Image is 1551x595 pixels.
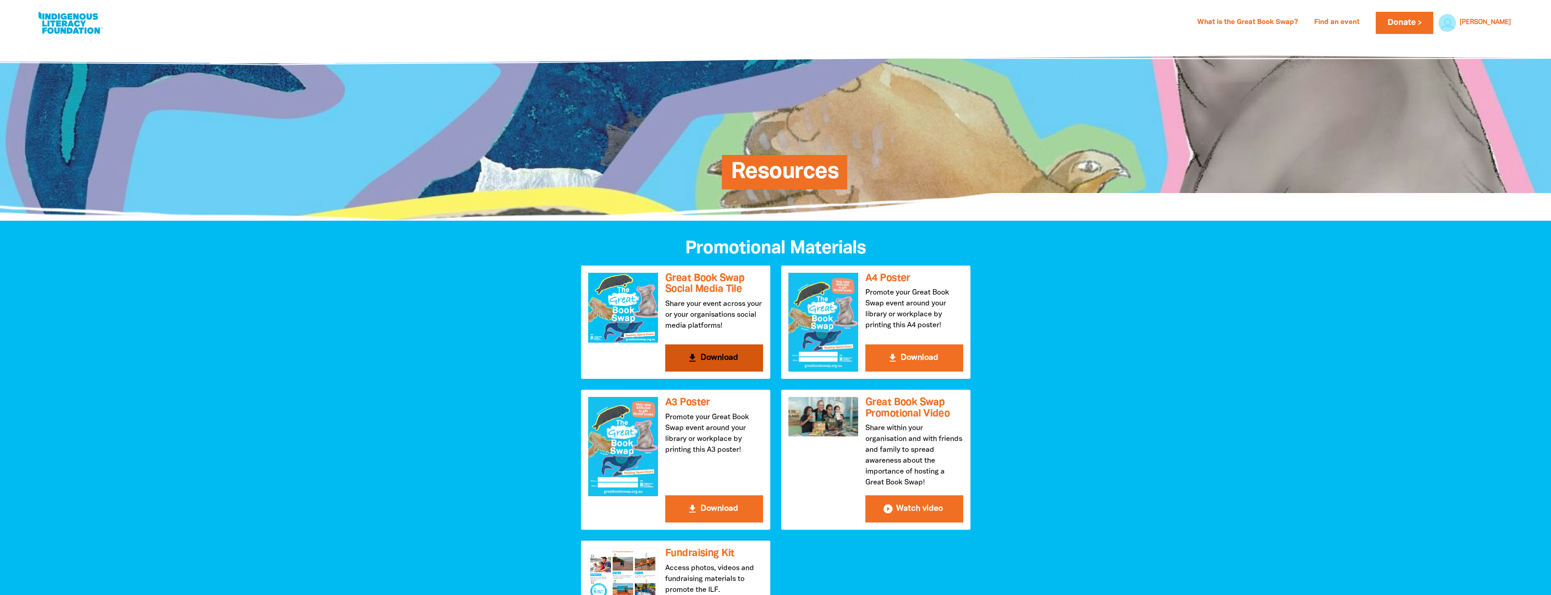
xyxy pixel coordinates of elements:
h3: A4 Poster [865,273,963,284]
img: Great Book Swap Social Media Tile [588,273,658,343]
button: play_circle_filled Watch video [865,495,963,522]
h3: Fundraising Kit [665,548,763,559]
a: What is the Great Book Swap? [1192,15,1303,30]
span: Promotional Materials [685,240,866,257]
button: get_app Download [865,344,963,372]
h3: Great Book Swap Promotional Video [865,397,963,419]
i: get_app [687,353,698,363]
a: Find an event [1309,15,1365,30]
i: play_circle_filled [883,503,893,514]
a: [PERSON_NAME] [1460,19,1511,26]
h3: A3 Poster [665,397,763,408]
img: A3 Poster [588,397,658,496]
h3: Great Book Swap Social Media Tile [665,273,763,295]
a: Donate [1376,12,1433,34]
button: get_app Download [665,495,763,522]
button: get_app Download [665,344,763,372]
i: get_app [687,503,698,514]
span: Resources [731,162,839,189]
i: get_app [887,353,898,363]
img: A4 Poster [788,273,858,372]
